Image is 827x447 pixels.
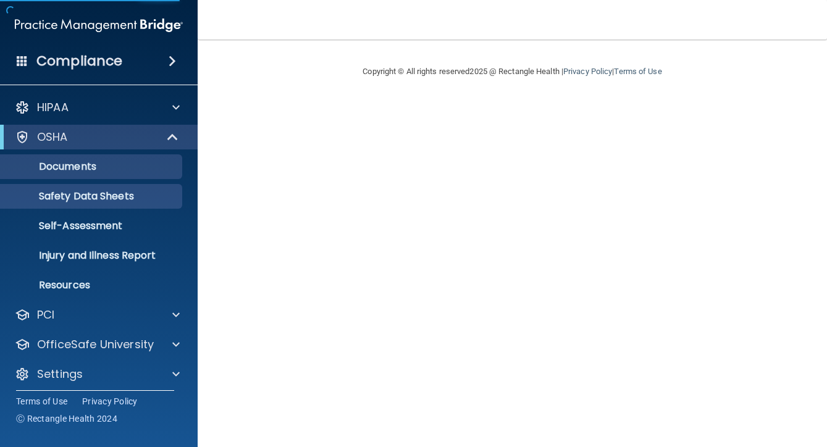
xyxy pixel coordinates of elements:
[8,190,177,203] p: Safety Data Sheets
[8,279,177,291] p: Resources
[82,395,138,407] a: Privacy Policy
[15,100,180,115] a: HIPAA
[15,367,180,382] a: Settings
[36,52,122,70] h4: Compliance
[37,100,69,115] p: HIPAA
[16,412,117,425] span: Ⓒ Rectangle Health 2024
[37,307,54,322] p: PCI
[37,367,83,382] p: Settings
[15,307,180,322] a: PCI
[15,13,183,38] img: PMB logo
[15,337,180,352] a: OfficeSafe University
[563,67,612,76] a: Privacy Policy
[8,249,177,262] p: Injury and Illness Report
[37,130,68,144] p: OSHA
[287,52,738,91] div: Copyright © All rights reserved 2025 @ Rectangle Health | |
[15,130,179,144] a: OSHA
[16,395,67,407] a: Terms of Use
[8,220,177,232] p: Self-Assessment
[614,67,661,76] a: Terms of Use
[8,161,177,173] p: Documents
[37,337,154,352] p: OfficeSafe University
